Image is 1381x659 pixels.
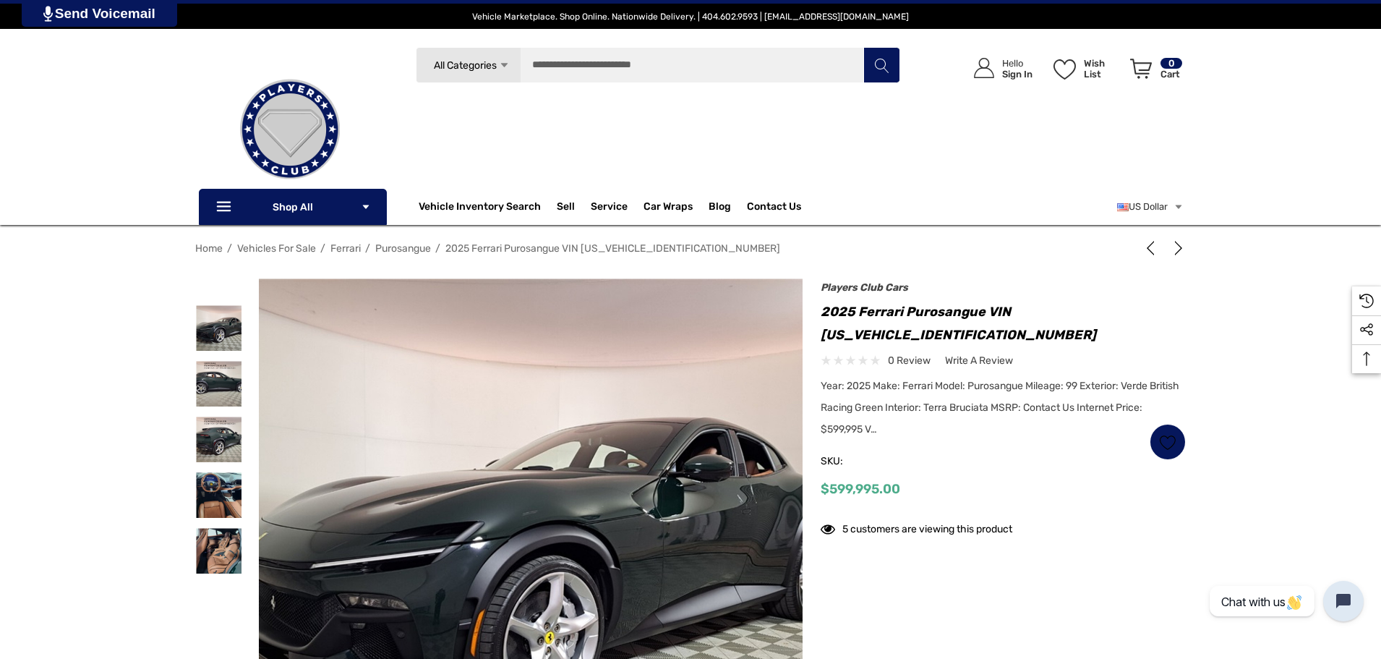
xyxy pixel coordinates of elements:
[888,352,931,370] span: 0 review
[1150,424,1186,460] a: Wish List
[1002,69,1032,80] p: Sign In
[416,47,521,83] a: All Categories Icon Arrow Down Icon Arrow Up
[821,516,1012,538] div: 5 customers are viewing this product
[709,200,731,216] a: Blog
[747,200,801,216] a: Contact Us
[591,200,628,216] a: Service
[1160,434,1176,451] svg: Wish List
[1359,323,1374,337] svg: Social Media
[499,60,510,71] svg: Icon Arrow Down
[863,47,899,83] button: Search
[195,242,223,255] a: Home
[196,417,241,462] img: For Sale: 2025 Ferrari Purosangue VIN ZSG06VTA9S0319580
[196,361,241,407] img: For Sale: 2025 Ferrari Purosangue VIN ZSG06VTA9S0319580
[199,189,387,225] p: Shop All
[557,192,591,221] a: Sell
[196,472,241,518] img: For Sale: 2025 Ferrari Purosangue VIN ZSG06VTA9S0319580
[330,242,361,255] a: Ferrari
[196,305,241,351] img: For Sale: 2025 Ferrari Purosangue VIN ZSG06VTA9S0319580
[218,57,362,202] img: Players Club | Cars For Sale
[472,12,909,22] span: Vehicle Marketplace. Shop Online. Nationwide Delivery. | 404.602.9593 | [EMAIL_ADDRESS][DOMAIN_NAME]
[1130,59,1152,79] svg: Review Your Cart
[974,58,994,78] svg: Icon User Account
[1084,58,1122,80] p: Wish List
[419,200,541,216] a: Vehicle Inventory Search
[644,200,693,216] span: Car Wraps
[644,192,709,221] a: Car Wraps
[1352,352,1381,366] svg: Top
[1053,59,1076,80] svg: Wish List
[196,528,241,574] img: For Sale: 2025 Ferrari Purosangue VIN ZSG06VTA9S0319580
[1160,58,1182,69] p: 0
[1002,58,1032,69] p: Hello
[821,380,1179,435] span: Year: 2025 Make: Ferrari Model: Purosangue Mileage: 99 Exterior: Verde British Racing Green Inter...
[1117,192,1184,221] a: USD
[215,199,236,216] svg: Icon Line
[945,354,1013,367] span: Write a Review
[361,202,371,212] svg: Icon Arrow Down
[375,242,431,255] a: Purosangue
[237,242,316,255] a: Vehicles For Sale
[945,352,1013,370] a: Write a Review
[821,451,893,472] span: SKU:
[1143,241,1163,255] a: Previous
[433,59,496,72] span: All Categories
[1124,43,1184,100] a: Cart with 0 items
[43,6,53,22] img: PjwhLS0gR2VuZXJhdG9yOiBHcmF2aXQuaW8gLS0+PHN2ZyB4bWxucz0iaHR0cDovL3d3dy53My5vcmcvMjAwMC9zdmciIHhtb...
[821,481,900,497] span: $599,995.00
[821,281,908,294] a: Players Club Cars
[1166,241,1186,255] a: Next
[1160,69,1182,80] p: Cart
[957,43,1040,93] a: Sign in
[1047,43,1124,93] a: Wish List Wish List
[445,242,780,255] a: 2025 Ferrari Purosangue VIN [US_VEHICLE_IDENTIFICATION_NUMBER]
[557,200,575,216] span: Sell
[195,236,1186,261] nav: Breadcrumb
[821,300,1186,346] h1: 2025 Ferrari Purosangue VIN [US_VEHICLE_IDENTIFICATION_NUMBER]
[1359,294,1374,308] svg: Recently Viewed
